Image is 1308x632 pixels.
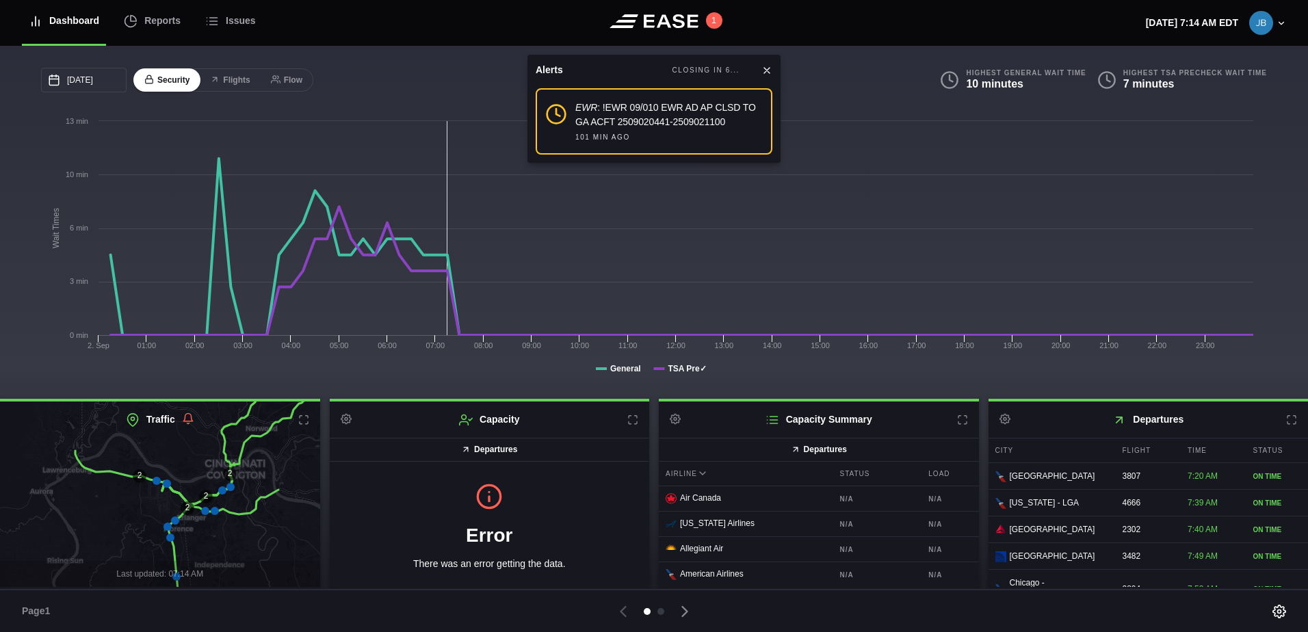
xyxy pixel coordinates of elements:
[1116,490,1178,516] div: 4666
[1116,438,1178,462] div: Flight
[921,462,978,486] div: Load
[1010,523,1095,536] span: [GEOGRAPHIC_DATA]
[233,341,252,350] text: 03:00
[1188,584,1218,594] span: 7:52 AM
[666,341,685,350] text: 12:00
[966,78,1023,90] b: 10 minutes
[1051,341,1071,350] text: 20:00
[133,469,146,483] div: 2
[575,102,597,113] em: EWR
[1188,525,1218,534] span: 7:40 AM
[706,12,722,29] button: 1
[185,341,205,350] text: 02:00
[1253,498,1302,508] div: ON TIME
[659,438,979,462] button: Departures
[763,341,782,350] text: 14:00
[618,341,638,350] text: 11:00
[199,68,261,92] button: Flights
[1249,11,1273,35] img: be0d2eec6ce3591e16d61ee7af4da0ae
[522,341,541,350] text: 09:00
[907,341,926,350] text: 17:00
[70,224,88,232] tspan: 6 min
[260,68,313,92] button: Flow
[330,341,349,350] text: 05:00
[1116,543,1178,569] div: 3482
[680,569,744,579] span: American Airlines
[840,494,912,504] b: N/A
[575,132,630,142] div: 101 MIN AGO
[199,490,213,503] div: 2
[668,364,706,373] tspan: TSA Pre✓
[181,501,194,515] div: 2
[22,604,56,618] span: Page 1
[426,341,445,350] text: 07:00
[1253,584,1302,594] div: ON TIME
[223,467,237,481] div: 2
[1116,576,1178,602] div: 3894
[41,68,127,92] input: mm/dd/yyyy
[966,68,1086,77] b: Highest General Wait Time
[51,208,61,248] tspan: Wait Times
[352,521,628,550] h1: Error
[1123,68,1267,77] b: Highest TSA PreCheck Wait Time
[66,170,88,179] tspan: 10 min
[1010,550,1095,562] span: [GEOGRAPHIC_DATA]
[133,68,200,92] button: Security
[1196,341,1215,350] text: 23:00
[70,277,88,285] tspan: 3 min
[680,544,723,553] span: Allegiant Air
[1116,516,1178,542] div: 2302
[840,570,912,580] b: N/A
[1010,470,1095,482] span: [GEOGRAPHIC_DATA]
[659,401,979,438] h2: Capacity Summary
[1116,463,1178,489] div: 3807
[1253,551,1302,562] div: ON TIME
[1188,551,1218,561] span: 7:49 AM
[833,462,919,486] div: Status
[680,518,755,528] span: [US_STATE] Airlines
[1004,341,1023,350] text: 19:00
[672,65,740,76] div: CLOSING IN 6...
[955,341,974,350] text: 18:00
[70,331,88,339] tspan: 0 min
[1188,498,1218,508] span: 7:39 AM
[811,341,830,350] text: 15:00
[928,570,971,580] b: N/A
[1148,341,1167,350] text: 22:00
[680,493,721,503] span: Air Canada
[840,519,912,529] b: N/A
[575,101,763,129] div: : !EWR 09/010 EWR AD AP CLSD TO GA ACFT 2509020441-2509021100
[536,63,563,77] div: Alerts
[659,462,830,486] div: Airline
[928,544,971,555] b: N/A
[1010,497,1080,509] span: [US_STATE] - LGA
[989,438,1112,462] div: City
[88,341,109,350] tspan: 2. Sep
[1181,438,1243,462] div: Time
[330,438,650,462] button: Departures
[66,117,88,125] tspan: 13 min
[1099,341,1119,350] text: 21:00
[138,341,157,350] text: 01:00
[928,519,971,529] b: N/A
[1123,78,1175,90] b: 7 minutes
[1253,525,1302,535] div: ON TIME
[1146,16,1238,30] p: [DATE] 7:14 AM EDT
[571,341,590,350] text: 10:00
[1253,471,1302,482] div: ON TIME
[928,494,971,504] b: N/A
[474,341,493,350] text: 08:00
[352,557,628,571] p: There was an error getting the data.
[715,341,734,350] text: 13:00
[330,401,650,438] h2: Capacity
[282,341,301,350] text: 04:00
[610,364,641,373] tspan: General
[859,341,878,350] text: 16:00
[840,544,912,555] b: N/A
[378,341,397,350] text: 06:00
[1188,471,1218,481] span: 7:20 AM
[1010,577,1106,601] span: Chicago - [PERSON_NAME]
